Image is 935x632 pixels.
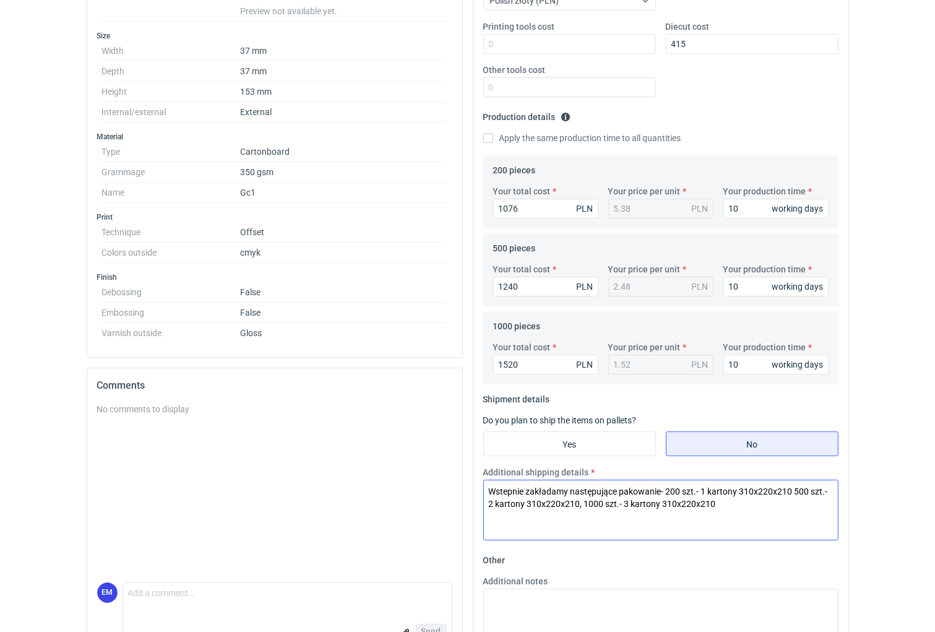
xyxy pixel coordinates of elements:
[493,277,598,297] input: 0
[97,378,452,393] h2: Comments
[483,575,548,587] label: Additional notes
[493,355,598,374] input: 0
[240,61,447,82] dd: 37 mm
[102,102,240,123] dt: Internal/external
[240,142,447,162] dd: Cartonboard
[493,199,598,219] input: 0
[577,280,593,293] div: PLN
[493,185,551,197] label: Your total cost
[772,202,824,215] div: working days
[240,41,447,61] dd: 37 mm
[483,107,571,122] legend: Production details
[493,341,551,353] label: Your total cost
[483,64,546,76] label: Other tools cost
[97,132,452,142] h3: Material
[240,243,447,263] dd: cmyk
[723,341,806,353] label: Your production time
[772,358,824,371] div: working days
[577,202,593,215] div: PLN
[102,162,240,183] dt: Grammage
[240,102,447,123] dd: External
[493,263,551,275] label: Your total cost
[692,358,709,371] div: PLN
[102,222,240,243] dt: Technique
[493,238,536,253] legend: 500 pieces
[723,263,806,275] label: Your production time
[666,34,838,54] input: 0
[666,20,710,33] label: Diecut cost
[608,341,681,353] label: Your price per unit
[240,183,447,203] dd: Gc1
[577,358,593,371] div: PLN
[240,303,447,323] dd: False
[483,466,589,478] label: Additional shipping details
[97,272,452,282] h3: Finish
[97,582,118,603] div: Ewelina Macek
[483,550,506,565] legend: Other
[483,389,550,404] legend: Shipment details
[102,282,240,303] dt: Debossing
[772,280,824,293] div: working days
[102,303,240,323] dt: Embossing
[692,280,709,293] div: PLN
[102,243,240,263] dt: Colors outside
[483,20,555,33] label: Printing tools cost
[97,212,452,222] h3: Print
[102,183,240,203] dt: Name
[102,142,240,162] dt: Type
[102,61,240,82] dt: Depth
[723,199,829,219] input: 0
[240,323,447,338] dd: Gloss
[97,403,452,415] div: No comments to display
[723,355,829,374] input: 0
[608,263,681,275] label: Your price per unit
[666,431,838,456] label: No
[483,77,656,97] input: 0
[493,160,536,175] legend: 200 pieces
[483,415,637,425] label: Do you plan to ship the items on pallets?
[483,34,656,54] input: 0
[240,282,447,303] dd: False
[97,582,118,603] figcaption: EM
[240,6,337,16] span: Preview not available yet.
[102,82,240,102] dt: Height
[240,82,447,102] dd: 153 mm
[723,277,829,297] input: 0
[102,323,240,338] dt: Varnish outside
[723,185,806,197] label: Your production time
[240,162,447,183] dd: 350 gsm
[483,431,656,456] label: Yes
[493,316,541,331] legend: 1000 pieces
[692,202,709,215] div: PLN
[483,132,681,144] label: Apply the same production time to all quantities
[240,222,447,243] dd: Offset
[483,480,838,540] textarea: Wstepnie zakładamy następujące pakowanie- 200 szt.- 1 kartony 310x220x210 500 szt.- 2 kartony 310...
[97,31,452,41] h3: Size
[608,185,681,197] label: Your price per unit
[102,41,240,61] dt: Width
